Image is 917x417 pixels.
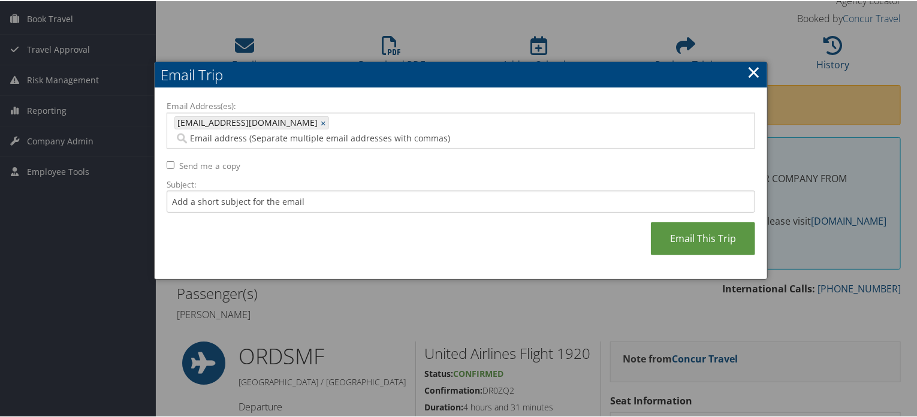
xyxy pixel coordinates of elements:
[167,189,755,211] input: Add a short subject for the email
[321,116,328,128] a: ×
[155,61,767,87] h2: Email Trip
[179,159,240,171] label: Send me a copy
[651,221,755,254] a: Email This Trip
[175,116,318,128] span: [EMAIL_ADDRESS][DOMAIN_NAME]
[747,59,761,83] a: ×
[167,177,755,189] label: Subject:
[174,131,615,143] input: Email address (Separate multiple email addresses with commas)
[167,99,755,111] label: Email Address(es):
